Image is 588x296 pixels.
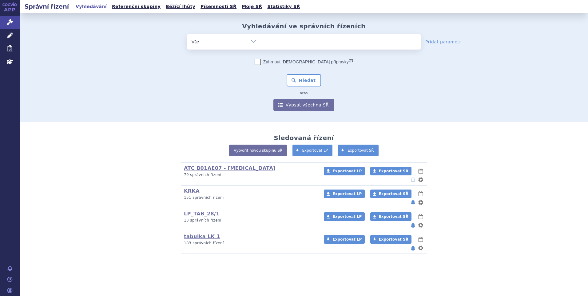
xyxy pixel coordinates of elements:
p: 151 správních řízení [184,195,316,200]
h2: Vyhledávání ve správních řízeních [242,22,366,30]
button: nastavení [418,199,424,206]
a: Exportovat LP [292,145,333,156]
a: Exportovat LP [324,190,365,198]
p: 13 správních řízení [184,218,316,223]
button: Hledat [287,74,321,86]
i: nebo [297,91,311,95]
a: Exportovat SŘ [370,212,411,221]
abbr: (?) [349,58,353,62]
button: notifikace [410,176,416,183]
a: Exportovat SŘ [370,190,411,198]
span: Exportovat SŘ [379,214,408,219]
a: Exportovat LP [324,212,365,221]
a: Přidat parametr [425,39,461,45]
button: lhůty [418,236,424,243]
a: Exportovat LP [324,167,365,175]
span: Exportovat SŘ [379,192,408,196]
a: Běžící lhůty [164,2,197,11]
a: Moje SŘ [240,2,264,11]
button: lhůty [418,167,424,175]
a: Exportovat LP [324,235,365,244]
h2: Sledovaná řízení [274,134,334,142]
button: lhůty [418,190,424,198]
a: ATC B01AE07 - [MEDICAL_DATA] [184,165,276,171]
button: notifikace [410,222,416,229]
span: Exportovat LP [332,169,362,173]
span: Exportovat SŘ [348,148,374,153]
button: lhůty [418,213,424,220]
label: Zahrnout [DEMOGRAPHIC_DATA] přípravky [255,59,353,65]
p: 183 správních řízení [184,241,316,246]
a: Vypsat všechna SŘ [273,99,334,111]
a: Písemnosti SŘ [199,2,238,11]
span: Exportovat LP [302,148,328,153]
a: Exportovat SŘ [370,235,411,244]
a: Statistiky SŘ [265,2,302,11]
span: Exportovat SŘ [379,237,408,242]
button: nastavení [418,244,424,252]
a: Exportovat SŘ [370,167,411,175]
a: LP_TAB_28/1 [184,211,220,217]
a: Referenční skupiny [110,2,162,11]
span: Exportovat LP [332,214,362,219]
button: nastavení [418,176,424,183]
button: nastavení [418,222,424,229]
button: notifikace [410,199,416,206]
a: tabulka LK 1 [184,234,220,239]
a: Vyhledávání [74,2,109,11]
a: Vytvořit novou skupinu SŘ [229,145,287,156]
p: 79 správních řízení [184,172,316,178]
h2: Správní řízení [20,2,74,11]
span: Exportovat LP [332,192,362,196]
button: notifikace [410,244,416,252]
a: Exportovat SŘ [338,145,379,156]
span: Exportovat LP [332,237,362,242]
a: KRKA [184,188,200,194]
span: Exportovat SŘ [379,169,408,173]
